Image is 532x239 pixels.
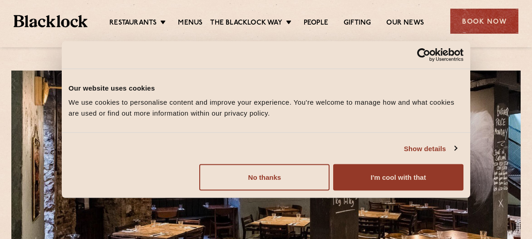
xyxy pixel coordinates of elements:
a: Menus [178,19,202,29]
div: We use cookies to personalise content and improve your experience. You're welcome to manage how a... [69,97,463,119]
button: I'm cool with that [333,164,463,191]
a: Gifting [344,19,371,29]
a: People [304,19,328,29]
a: The Blacklock Way [210,19,282,29]
div: Book Now [450,9,518,34]
a: Restaurants [109,19,157,29]
a: Show details [404,143,457,154]
button: No thanks [199,164,330,191]
a: Usercentrics Cookiebot - opens in a new window [384,48,463,61]
a: Our News [386,19,424,29]
img: BL_Textured_Logo-footer-cropped.svg [14,15,88,27]
div: Our website uses cookies [69,82,463,93]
